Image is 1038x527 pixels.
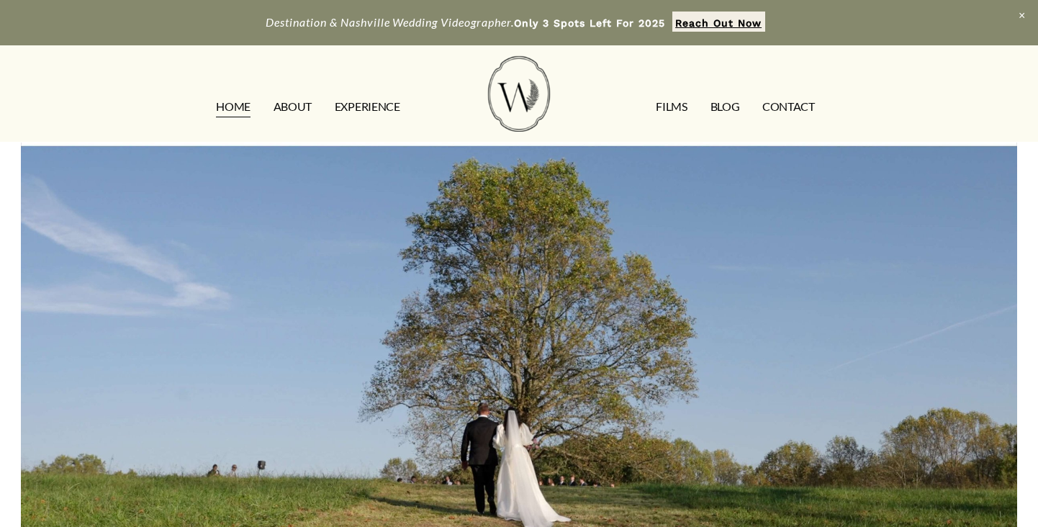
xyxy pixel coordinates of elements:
a: CONTACT [762,96,815,119]
a: Blog [710,96,740,119]
strong: Reach Out Now [675,17,762,29]
a: EXPERIENCE [335,96,400,119]
a: ABOUT [274,96,312,119]
a: Reach Out Now [672,12,765,32]
img: Wild Fern Weddings [488,56,550,132]
a: FILMS [656,96,687,119]
a: HOME [216,96,251,119]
